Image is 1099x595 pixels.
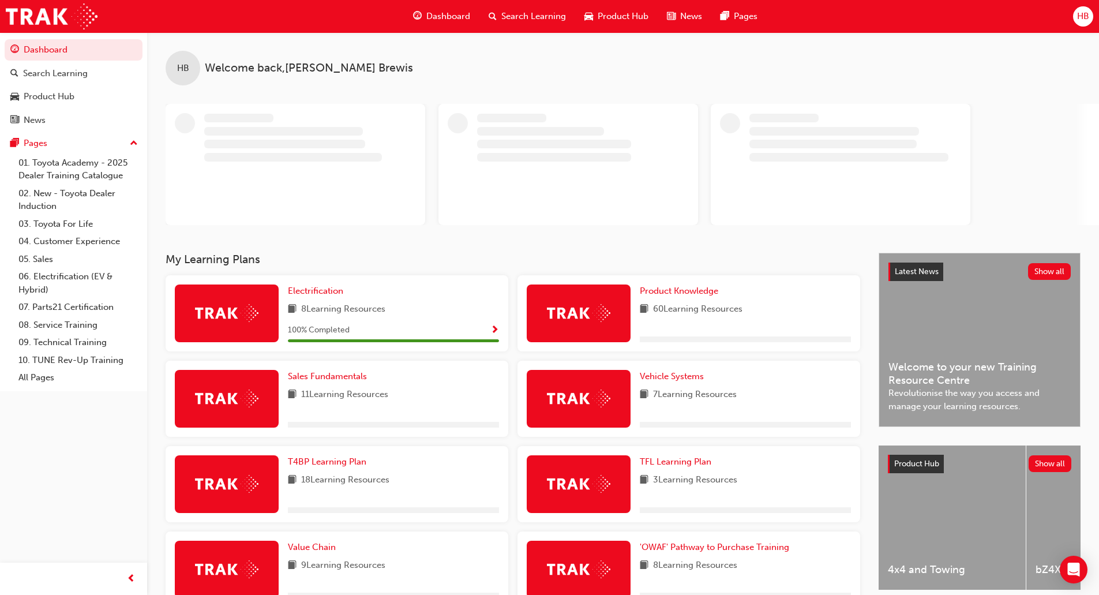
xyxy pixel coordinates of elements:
[490,325,499,336] span: Show Progress
[1028,263,1071,280] button: Show all
[879,446,1026,590] a: 4x4 and Towing
[598,10,648,23] span: Product Hub
[547,304,610,322] img: Trak
[288,455,371,469] a: T4BP Learning Plan
[1077,10,1089,23] span: HB
[195,560,258,578] img: Trak
[888,361,1071,387] span: Welcome to your new Training Resource Centre
[734,10,757,23] span: Pages
[404,5,479,28] a: guage-iconDashboard
[14,298,142,316] a: 07. Parts21 Certification
[489,9,497,24] span: search-icon
[640,388,648,402] span: book-icon
[680,10,702,23] span: News
[288,324,350,337] span: 100 % Completed
[575,5,658,28] a: car-iconProduct Hub
[14,215,142,233] a: 03. Toyota For Life
[490,323,499,338] button: Show Progress
[888,263,1071,281] a: Latest NewsShow all
[547,475,610,493] img: Trak
[14,233,142,250] a: 04. Customer Experience
[23,67,88,80] div: Search Learning
[5,133,142,154] button: Pages
[640,302,648,317] span: book-icon
[640,286,718,296] span: Product Knowledge
[5,86,142,107] a: Product Hub
[288,559,297,573] span: book-icon
[288,286,343,296] span: Electrification
[1060,556,1087,583] div: Open Intercom Messenger
[640,456,711,467] span: TFL Learning Plan
[288,473,297,488] span: book-icon
[5,37,142,133] button: DashboardSearch LearningProduct HubNews
[640,455,716,469] a: TFL Learning Plan
[10,69,18,79] span: search-icon
[584,9,593,24] span: car-icon
[895,267,939,276] span: Latest News
[888,563,1017,577] span: 4x4 and Towing
[640,541,794,554] a: 'OWAF' Pathway to Purchase Training
[479,5,575,28] a: search-iconSearch Learning
[5,39,142,61] a: Dashboard
[658,5,711,28] a: news-iconNews
[5,63,142,84] a: Search Learning
[1073,6,1093,27] button: HB
[166,253,860,266] h3: My Learning Plans
[640,559,648,573] span: book-icon
[640,370,708,383] a: Vehicle Systems
[14,369,142,387] a: All Pages
[413,9,422,24] span: guage-icon
[288,302,297,317] span: book-icon
[501,10,566,23] span: Search Learning
[14,268,142,298] a: 06. Electrification (EV & Hybrid)
[5,110,142,131] a: News
[288,541,340,554] a: Value Chain
[711,5,767,28] a: pages-iconPages
[426,10,470,23] span: Dashboard
[640,371,704,381] span: Vehicle Systems
[640,473,648,488] span: book-icon
[288,456,366,467] span: T4BP Learning Plan
[288,371,367,381] span: Sales Fundamentals
[640,542,789,552] span: 'OWAF' Pathway to Purchase Training
[14,185,142,215] a: 02. New - Toyota Dealer Induction
[640,285,723,298] a: Product Knowledge
[195,304,258,322] img: Trak
[547,390,610,407] img: Trak
[10,92,19,102] span: car-icon
[288,542,336,552] span: Value Chain
[653,473,737,488] span: 3 Learning Resources
[14,250,142,268] a: 05. Sales
[288,285,348,298] a: Electrification
[288,370,372,383] a: Sales Fundamentals
[653,302,742,317] span: 60 Learning Resources
[130,136,138,151] span: up-icon
[894,459,939,469] span: Product Hub
[667,9,676,24] span: news-icon
[653,559,737,573] span: 8 Learning Resources
[205,62,413,75] span: Welcome back , [PERSON_NAME] Brewis
[177,62,189,75] span: HB
[14,351,142,369] a: 10. TUNE Rev-Up Training
[888,387,1071,413] span: Revolutionise the way you access and manage your learning resources.
[24,137,47,150] div: Pages
[301,473,389,488] span: 18 Learning Resources
[24,114,46,127] div: News
[288,388,297,402] span: book-icon
[301,559,385,573] span: 9 Learning Resources
[10,139,19,149] span: pages-icon
[301,388,388,402] span: 11 Learning Resources
[14,154,142,185] a: 01. Toyota Academy - 2025 Dealer Training Catalogue
[6,3,97,29] img: Trak
[879,253,1081,427] a: Latest NewsShow allWelcome to your new Training Resource CentreRevolutionise the way you access a...
[301,302,385,317] span: 8 Learning Resources
[653,388,737,402] span: 7 Learning Resources
[1029,455,1072,472] button: Show all
[14,334,142,351] a: 09. Technical Training
[10,45,19,55] span: guage-icon
[127,572,136,586] span: prev-icon
[24,90,74,103] div: Product Hub
[721,9,729,24] span: pages-icon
